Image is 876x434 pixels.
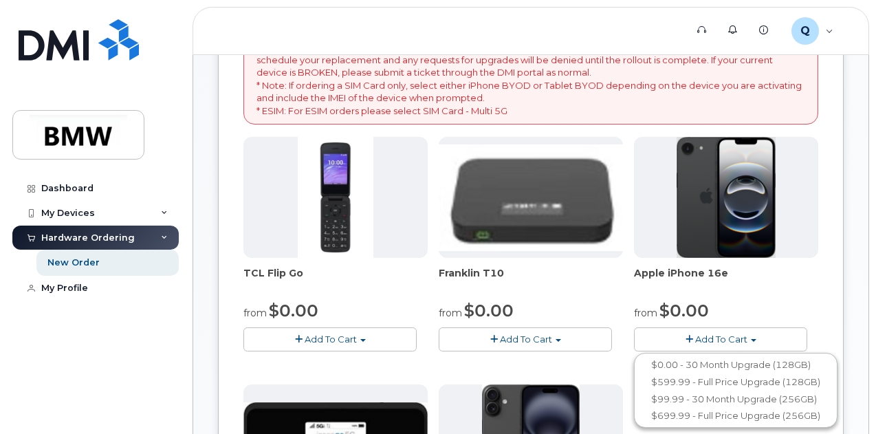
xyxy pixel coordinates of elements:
[243,266,428,294] div: TCL Flip Go
[634,327,807,351] button: Add To Cart
[439,307,462,319] small: from
[464,301,514,321] span: $0.00
[269,301,318,321] span: $0.00
[637,373,834,391] a: $599.99 - Full Price Upgrade (128GB)
[637,391,834,408] a: $99.99 - 30 Month Upgrade (256GB)
[637,356,834,373] a: $0.00 - 30 Month Upgrade (128GB)
[439,144,623,251] img: t10.jpg
[634,266,818,294] div: Apple iPhone 16e
[695,334,747,345] span: Add To Cart
[637,407,834,424] a: $699.99 - Full Price Upgrade (256GB)
[800,23,810,39] span: Q
[256,28,805,117] p: * Note: BMW IT is in the process of upgrading all off-contract BMW phones with the all-new iPhone...
[439,266,623,294] div: Franklin T10
[634,307,657,319] small: from
[243,327,417,351] button: Add To Cart
[659,301,709,321] span: $0.00
[500,334,552,345] span: Add To Cart
[305,334,357,345] span: Add To Cart
[782,17,843,45] div: QT92291
[439,327,612,351] button: Add To Cart
[677,137,776,258] img: iphone16e.png
[816,374,866,424] iframe: Messenger Launcher
[243,307,267,319] small: from
[298,137,373,258] img: TCL_FLIP_MODE.jpg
